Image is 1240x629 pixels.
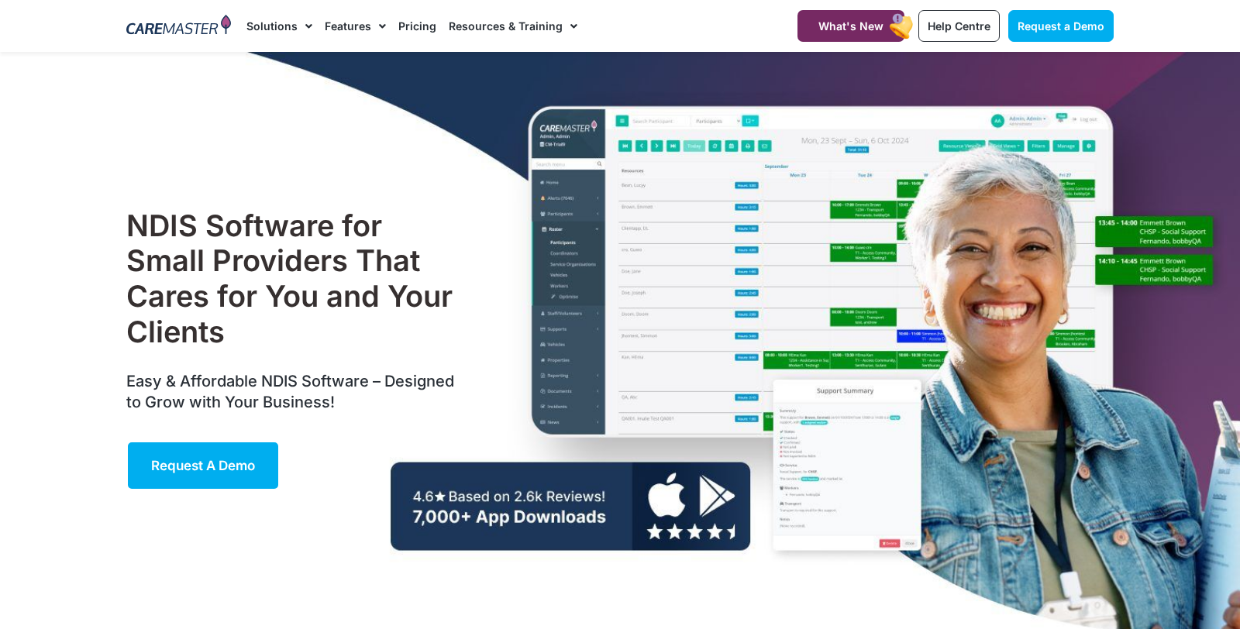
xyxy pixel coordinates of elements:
[918,10,1000,42] a: Help Centre
[1008,10,1114,42] a: Request a Demo
[818,19,883,33] span: What's New
[126,372,454,411] span: Easy & Affordable NDIS Software – Designed to Grow with Your Business!
[928,19,990,33] span: Help Centre
[126,208,462,349] h1: NDIS Software for Small Providers That Cares for You and Your Clients
[126,15,231,38] img: CareMaster Logo
[797,10,904,42] a: What's New
[1018,19,1104,33] span: Request a Demo
[151,458,255,473] span: Request a Demo
[126,441,280,490] a: Request a Demo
